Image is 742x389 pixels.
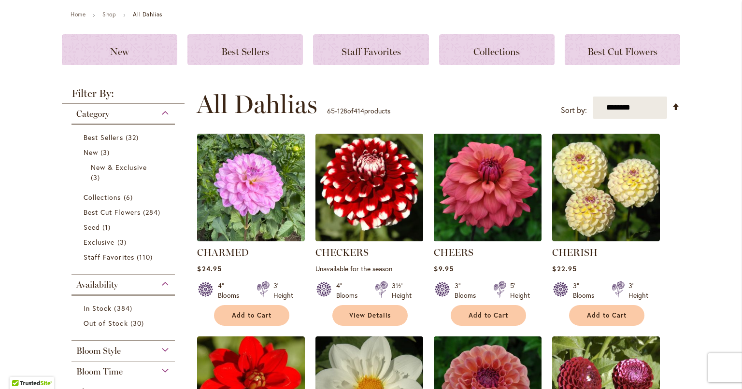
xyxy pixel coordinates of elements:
[232,311,271,320] span: Add to Cart
[273,281,293,300] div: 3' Height
[84,304,112,313] span: In Stock
[76,346,121,356] span: Bloom Style
[342,46,401,57] span: Staff Favorites
[434,134,542,241] img: CHEERS
[439,34,555,65] a: Collections
[392,281,412,300] div: 3½' Height
[573,281,600,300] div: 3" Blooms
[84,252,165,262] a: Staff Favorites
[102,11,116,18] a: Shop
[110,46,129,57] span: New
[102,222,113,232] span: 1
[197,90,317,119] span: All Dahlias
[451,305,526,326] button: Add to Cart
[552,247,598,258] a: CHERISH
[76,366,123,377] span: Bloom Time
[114,303,134,313] span: 384
[434,264,453,273] span: $9.95
[62,88,185,104] strong: Filter By:
[84,252,134,262] span: Staff Favorites
[510,281,530,300] div: 5' Height
[315,234,423,243] a: CHECKERS
[133,11,162,18] strong: All Dahlias
[84,303,165,313] a: In Stock 384
[84,318,165,328] a: Out of Stock 30
[221,46,269,57] span: Best Sellers
[315,134,423,241] img: CHECKERS
[434,234,542,243] a: CHEERS
[354,106,364,115] span: 414
[214,305,289,326] button: Add to Cart
[349,311,391,320] span: View Details
[455,281,482,300] div: 3" Blooms
[117,237,129,247] span: 3
[197,234,305,243] a: CHARMED
[84,222,165,232] a: Seed
[315,247,369,258] a: CHECKERS
[327,106,335,115] span: 65
[84,147,165,157] a: New
[84,132,165,142] a: Best Sellers
[62,34,177,65] a: New
[552,134,660,241] img: CHERISH
[143,207,163,217] span: 284
[473,46,520,57] span: Collections
[76,109,109,119] span: Category
[76,279,118,290] span: Availability
[71,11,86,18] a: Home
[561,101,587,119] label: Sort by:
[469,311,508,320] span: Add to Cart
[565,34,680,65] a: Best Cut Flowers
[84,192,165,202] a: Collections
[130,318,146,328] span: 30
[197,134,305,241] img: CHARMED
[126,132,141,142] span: 32
[434,247,473,258] a: CHEERS
[315,264,423,273] p: Unavailable for the season
[187,34,303,65] a: Best Sellers
[124,192,135,202] span: 6
[84,193,121,202] span: Collections
[91,162,158,182] a: New &amp; Exclusive
[84,208,141,217] span: Best Cut Flowers
[569,305,644,326] button: Add to Cart
[587,311,627,320] span: Add to Cart
[313,34,428,65] a: Staff Favorites
[137,252,155,262] span: 110
[628,281,648,300] div: 3' Height
[197,247,249,258] a: CHARMED
[197,264,221,273] span: $24.95
[84,237,114,247] span: Exclusive
[91,172,102,182] span: 3
[100,147,112,157] span: 3
[84,222,100,232] span: Seed
[84,207,165,217] a: Best Cut Flowers
[327,103,390,119] p: - of products
[218,281,245,300] div: 4" Blooms
[91,163,147,172] span: New & Exclusive
[84,133,123,142] span: Best Sellers
[337,106,347,115] span: 128
[336,281,363,300] div: 4" Blooms
[84,148,98,157] span: New
[332,305,408,326] a: View Details
[7,355,34,382] iframe: Launch Accessibility Center
[552,234,660,243] a: CHERISH
[552,264,576,273] span: $22.95
[84,237,165,247] a: Exclusive
[587,46,657,57] span: Best Cut Flowers
[84,319,128,328] span: Out of Stock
